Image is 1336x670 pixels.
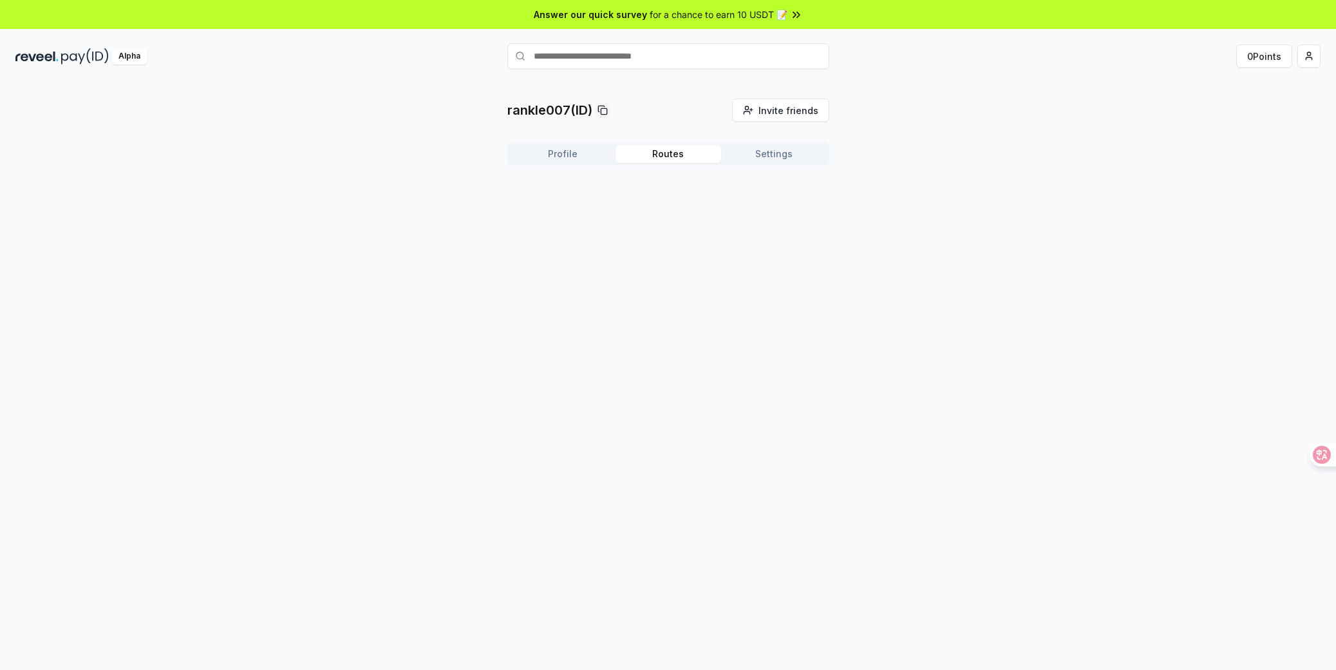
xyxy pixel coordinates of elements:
[732,99,829,122] button: Invite friends
[616,145,721,163] button: Routes
[61,48,109,64] img: pay_id
[650,8,787,21] span: for a chance to earn 10 USDT 📝
[510,145,616,163] button: Profile
[758,104,818,117] span: Invite friends
[534,8,647,21] span: Answer our quick survey
[721,145,827,163] button: Settings
[507,101,592,119] p: rankle007(ID)
[111,48,147,64] div: Alpha
[1236,44,1292,68] button: 0Points
[15,48,59,64] img: reveel_dark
